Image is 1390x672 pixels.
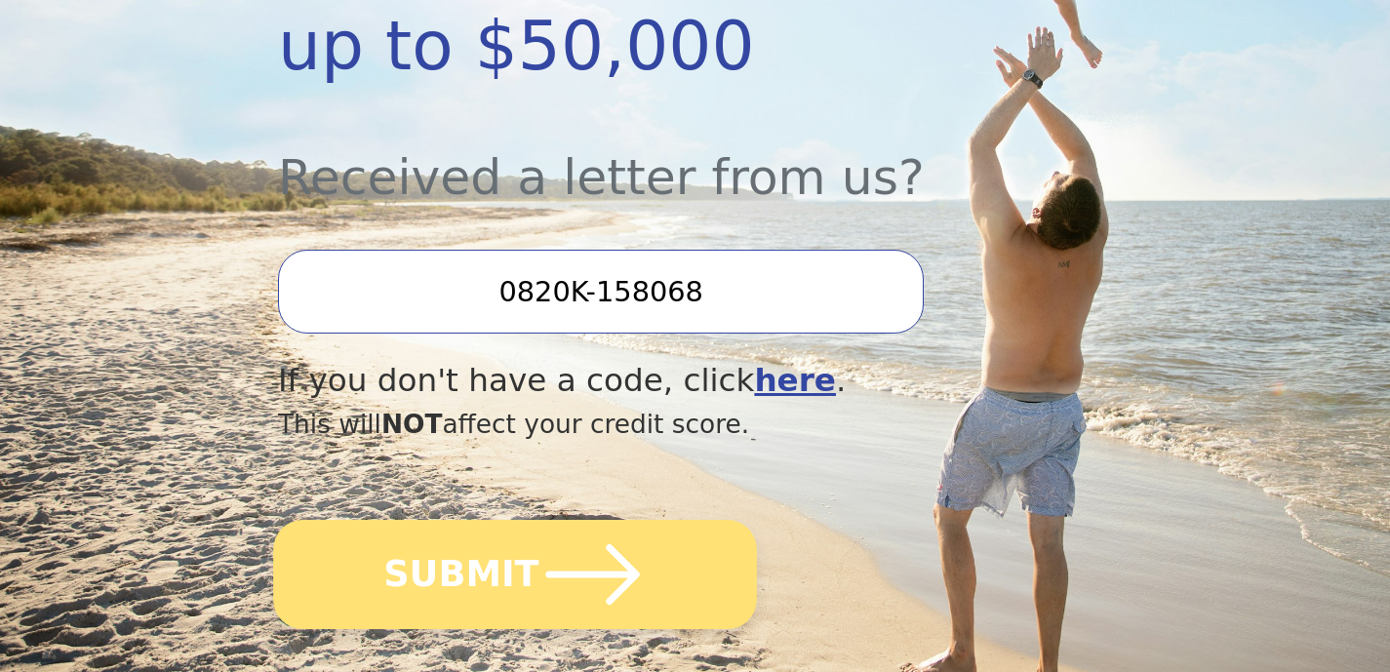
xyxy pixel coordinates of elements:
[278,357,987,405] div: If you don't have a code, click .
[273,520,757,629] button: SUBMIT
[754,362,836,399] a: here
[278,97,987,215] div: Received a letter from us?
[381,409,443,439] span: NOT
[278,405,987,444] div: This will affect your credit score.
[278,250,924,334] input: Enter your Offer Code:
